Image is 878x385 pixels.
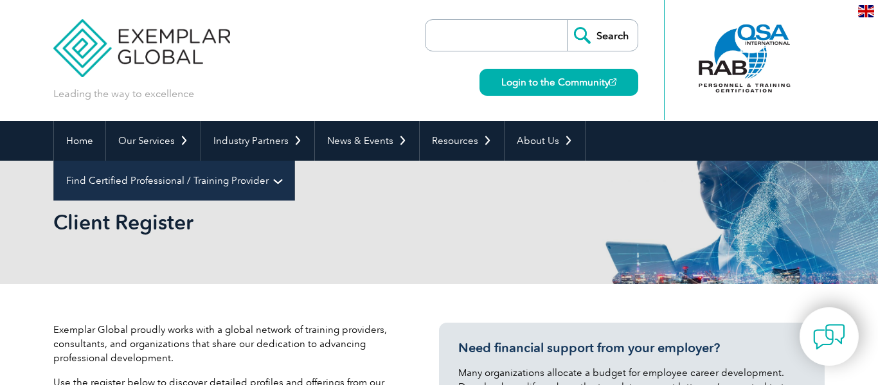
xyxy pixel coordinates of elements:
img: open_square.png [609,78,616,85]
a: Our Services [106,121,201,161]
img: en [858,5,874,17]
img: contact-chat.png [813,321,845,353]
h3: Need financial support from your employer? [458,340,805,356]
a: News & Events [315,121,419,161]
a: Industry Partners [201,121,314,161]
a: Login to the Community [479,69,638,96]
a: Resources [420,121,504,161]
p: Leading the way to excellence [53,87,194,101]
p: Exemplar Global proudly works with a global network of training providers, consultants, and organ... [53,323,400,365]
h2: Client Register [53,212,593,233]
a: Find Certified Professional / Training Provider [54,161,294,201]
a: About Us [505,121,585,161]
input: Search [567,20,638,51]
a: Home [54,121,105,161]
